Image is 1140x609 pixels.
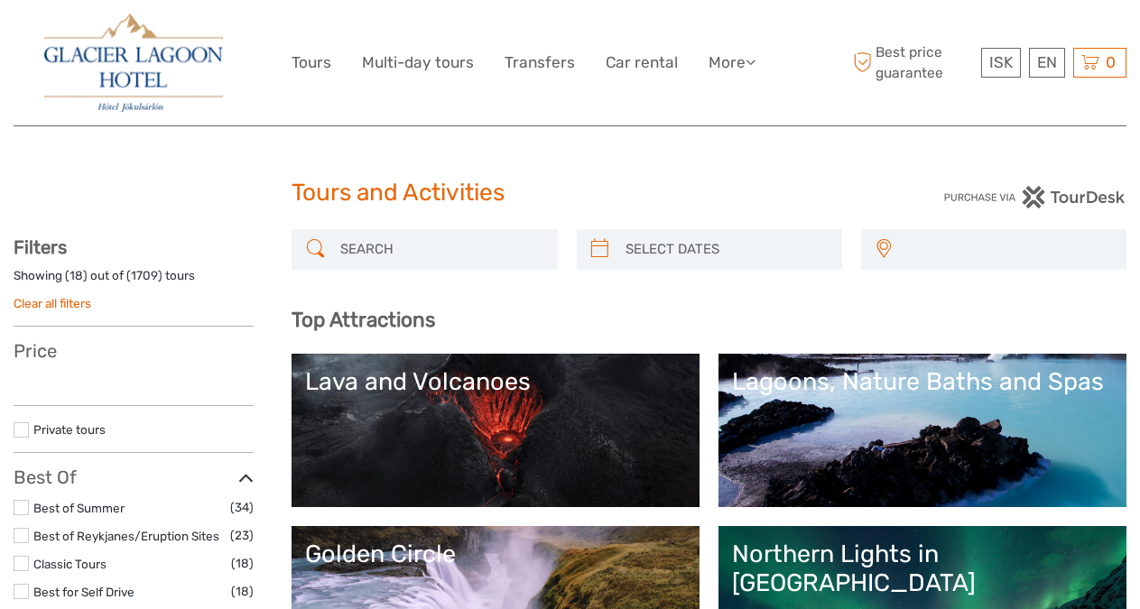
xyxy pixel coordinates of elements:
input: SELECT DATES [618,234,833,265]
a: Best for Self Drive [33,585,134,599]
a: Transfers [505,50,575,76]
a: Private tours [33,422,106,437]
a: Lava and Volcanoes [305,367,686,494]
div: Golden Circle [305,540,686,568]
div: Showing ( ) out of ( ) tours [14,267,254,295]
div: Lava and Volcanoes [305,367,686,396]
a: Clear all filters [14,296,91,310]
strong: Filters [14,236,67,258]
h3: Best Of [14,466,254,488]
a: More [709,50,755,76]
a: Multi-day tours [362,50,474,76]
img: PurchaseViaTourDesk.png [943,186,1126,208]
a: Best of Summer [33,501,125,515]
span: Best price guarantee [848,42,977,82]
a: Tours [292,50,331,76]
img: 2790-86ba44ba-e5e5-4a53-8ab7-28051417b7bc_logo_big.jpg [44,14,223,112]
b: Top Attractions [292,308,435,332]
span: ISK [989,53,1013,71]
span: 0 [1103,53,1118,71]
a: Car rental [606,50,678,76]
h1: Tours and Activities [292,179,848,208]
span: (18) [231,553,254,574]
div: Northern Lights in [GEOGRAPHIC_DATA] [732,540,1113,598]
a: Lagoons, Nature Baths and Spas [732,367,1113,494]
a: Classic Tours [33,557,107,571]
h3: Price [14,340,254,362]
div: EN [1029,48,1065,78]
div: Lagoons, Nature Baths and Spas [732,367,1113,396]
input: SEARCH [333,234,548,265]
a: Best of Reykjanes/Eruption Sites [33,529,219,543]
span: (18) [231,581,254,602]
label: 18 [70,267,83,284]
label: 1709 [131,267,158,284]
span: (23) [230,525,254,546]
span: (34) [230,497,254,518]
